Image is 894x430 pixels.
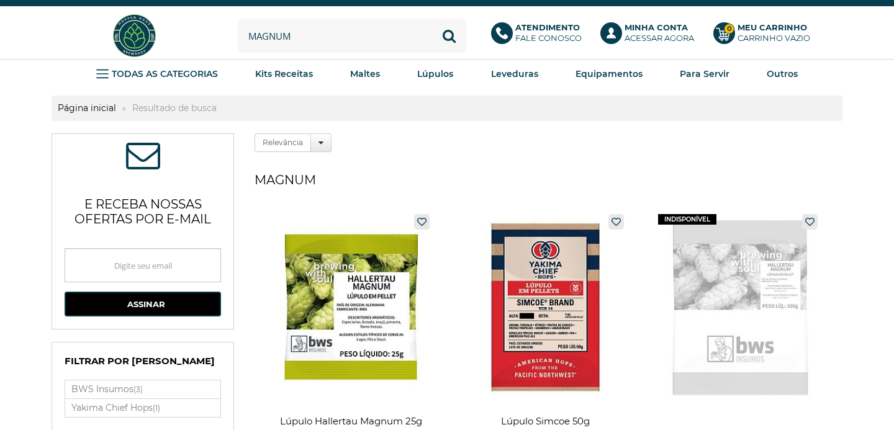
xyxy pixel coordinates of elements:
a: Maltes [350,65,380,83]
a: Kits Receitas [255,65,313,83]
img: Hopfen Haus BrewShop [111,12,158,59]
a: Para Servir [680,65,729,83]
a: Minha ContaAcessar agora [600,22,701,50]
b: Minha Conta [625,22,688,32]
a: Equipamentos [576,65,643,83]
a: Leveduras [491,65,538,83]
span: indisponível [658,214,716,225]
label: Yakima Chief Hops [65,399,220,417]
strong: Equipamentos [576,68,643,79]
button: Buscar [432,19,466,53]
a: Página inicial [52,102,122,114]
strong: Maltes [350,68,380,79]
label: BWS Insumos [65,380,220,398]
span: ASSINE NOSSA NEWSLETTER [126,146,160,169]
a: Outros [767,65,798,83]
small: (1) [153,403,160,413]
h4: Filtrar por [PERSON_NAME] [65,355,221,374]
strong: Kits Receitas [255,68,313,79]
a: AtendimentoFale conosco [491,22,589,50]
a: Yakima Chief Hops(1) [65,399,220,417]
small: (3) [133,385,143,394]
a: BWS Insumos(3) [65,380,220,398]
p: e receba nossas ofertas por e-mail [65,181,221,236]
b: Atendimento [515,22,580,32]
strong: 0 [724,24,734,34]
strong: Resultado de busca [126,102,223,114]
a: Lúpulos [417,65,453,83]
strong: Lúpulos [417,68,453,79]
button: Assinar [65,292,221,316]
label: Relevância [255,133,311,152]
input: Digite seu email [65,248,221,282]
strong: TODAS AS CATEGORIAS [112,68,218,79]
p: Acessar agora [625,22,694,43]
div: Carrinho Vazio [738,33,810,43]
strong: Outros [767,68,798,79]
input: Digite o que você procura [238,19,466,53]
h1: magnum [255,168,842,192]
p: Fale conosco [515,22,582,43]
strong: Para Servir [680,68,729,79]
a: TODAS AS CATEGORIAS [96,65,218,83]
b: Meu Carrinho [738,22,807,32]
strong: Leveduras [491,68,538,79]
